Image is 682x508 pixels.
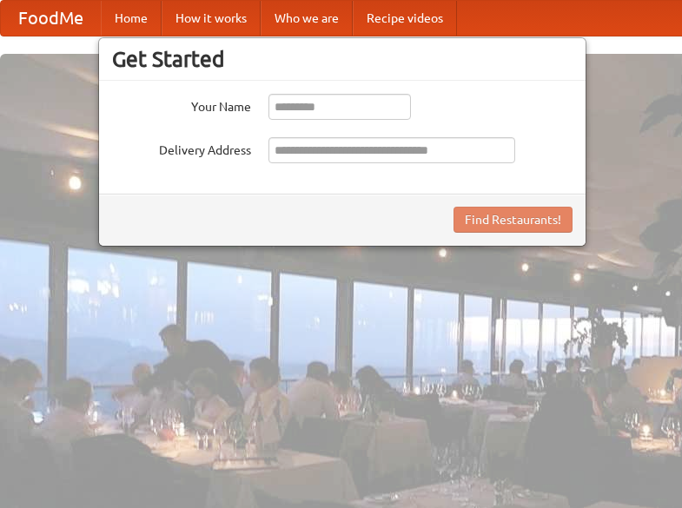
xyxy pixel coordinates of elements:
[353,1,457,36] a: Recipe videos
[101,1,162,36] a: Home
[162,1,261,36] a: How it works
[112,94,251,115] label: Your Name
[261,1,353,36] a: Who we are
[454,207,573,233] button: Find Restaurants!
[112,137,251,159] label: Delivery Address
[1,1,101,36] a: FoodMe
[112,46,573,72] h3: Get Started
